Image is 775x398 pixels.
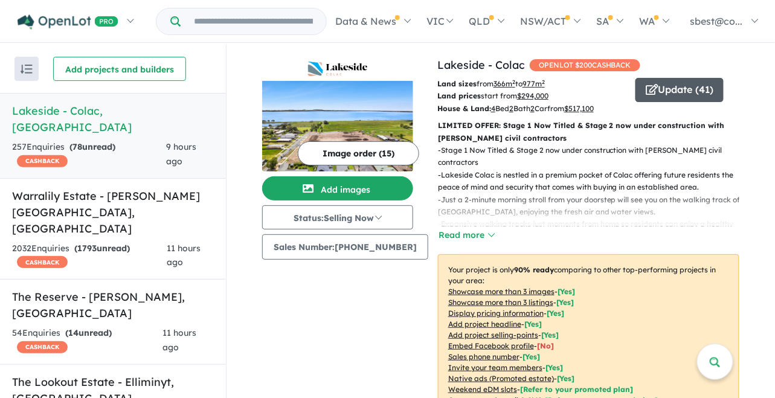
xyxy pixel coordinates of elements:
span: [ Yes ] [545,363,563,372]
span: CASHBACK [17,155,68,167]
p: - Stage 1 Now Titled & Stage 2 now under construction with [PERSON_NAME] civil contractors [438,144,749,169]
p: - Expansive walking tracks just moments from home so residents can enjoy a healthy lifestyle [438,218,749,243]
span: 9 hours ago [166,141,196,167]
img: Lakeside - Colac Logo [267,62,408,76]
u: 2 [509,104,513,113]
input: Try estate name, suburb, builder or developer [183,8,324,34]
span: CASHBACK [17,341,68,353]
div: 54 Enquir ies [12,326,163,355]
span: 11 hours ago [167,243,201,268]
a: Lakeside - Colac [437,58,525,72]
h5: Warralily Estate - [PERSON_NAME][GEOGRAPHIC_DATA] , [GEOGRAPHIC_DATA] [12,188,214,237]
span: [ Yes ] [541,330,559,339]
u: 4 [491,104,495,113]
span: to [515,79,545,88]
span: 1793 [77,243,97,254]
span: 78 [72,141,82,152]
span: [ Yes ] [547,309,564,318]
b: Land sizes [437,79,477,88]
p: LIMITED OFFER: Stage 1 Now Titled & Stage 2 now under construction with [PERSON_NAME] civil contr... [438,120,739,144]
span: sbest@co... [690,15,743,27]
button: Sales Number:[PHONE_NUMBER] [262,234,428,260]
span: CASHBACK [17,256,68,268]
b: 90 % ready [514,265,554,274]
button: Status:Selling Now [262,205,413,229]
strong: ( unread) [65,327,112,338]
span: [ Yes ] [556,298,574,307]
sup: 2 [542,79,545,85]
b: House & Land: [437,104,491,113]
button: Add images [262,176,413,201]
u: Add project selling-points [448,330,538,339]
span: OPENLOT $ 200 CASHBACK [530,59,640,71]
span: 14 [68,327,79,338]
p: Bed Bath Car from [437,103,626,115]
span: [Yes] [557,374,574,383]
div: 2032 Enquir ies [12,242,167,271]
h5: The Reserve - [PERSON_NAME] , [GEOGRAPHIC_DATA] [12,289,214,321]
sup: 2 [512,79,515,85]
b: Land prices [437,91,481,100]
span: [ Yes ] [524,319,542,329]
u: Invite your team members [448,363,542,372]
h5: Lakeside - Colac , [GEOGRAPHIC_DATA] [12,103,214,135]
img: Openlot PRO Logo White [18,14,118,30]
img: Lakeside - Colac [262,81,413,172]
p: from [437,78,626,90]
p: - Lakeside Colac is nestled in a premium pocket of Colac offering future residents the peace of m... [438,169,749,194]
u: $ 294,000 [517,91,548,100]
u: Display pricing information [448,309,544,318]
u: 2 [530,104,535,113]
u: Embed Facebook profile [448,341,534,350]
a: Lakeside - Colac LogoLakeside - Colac [262,57,413,172]
u: $ 517,100 [564,104,594,113]
strong: ( unread) [74,243,130,254]
u: Native ads (Promoted estate) [448,374,554,383]
p: start from [437,90,626,102]
button: Add projects and builders [53,57,186,81]
u: 366 m [494,79,515,88]
img: sort.svg [21,65,33,74]
u: Weekend eDM slots [448,385,517,394]
u: Showcase more than 3 images [448,287,555,296]
span: [ Yes ] [558,287,575,296]
u: 977 m [523,79,545,88]
p: - Just a 2-minute morning stroll from your doorstep will see you on the walking track of [GEOGRAP... [438,194,749,219]
button: Update (41) [635,78,724,102]
button: Image order (15) [298,141,419,165]
u: Showcase more than 3 listings [448,298,553,307]
button: Read more [438,228,495,242]
u: Add project headline [448,319,521,329]
span: [ No ] [537,341,554,350]
span: 11 hours ago [163,327,197,353]
strong: ( unread) [69,141,115,152]
u: Sales phone number [448,352,519,361]
span: [Refer to your promoted plan] [520,385,634,394]
div: 257 Enquir ies [12,140,166,169]
span: [ Yes ] [523,352,540,361]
